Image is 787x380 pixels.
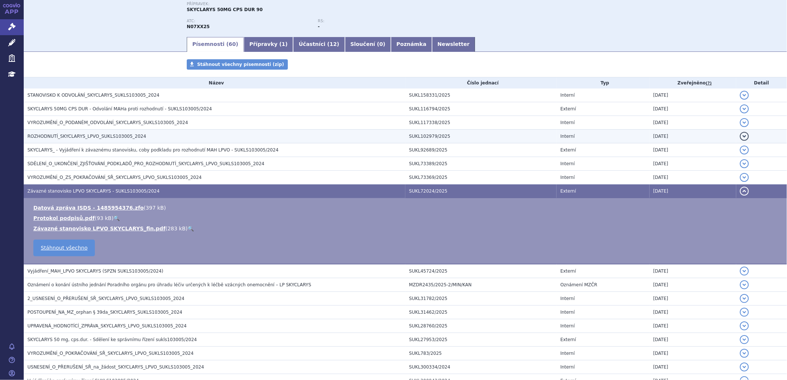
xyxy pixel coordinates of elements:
[650,264,736,278] td: [DATE]
[405,116,557,130] td: SUKL117338/2025
[740,280,749,289] button: detail
[740,159,749,168] button: detail
[405,333,557,347] td: SUKL27953/2025
[706,81,712,86] abbr: (?)
[405,102,557,116] td: SUKL116794/2025
[560,282,597,287] span: Oznámení MZČR
[229,41,236,47] span: 60
[27,269,163,274] span: Vyjádření_MAH_LPVO SKYCLARYS (SPZN SUKLS103005/2024)
[187,37,244,52] a: Písemnosti (60)
[27,147,279,153] span: SKYCLARYS_ - Vyjádření k závaznému stanovisku, coby podkladu pro rozhodnutí MAH LPVO - SUKLS10300...
[345,37,391,52] a: Sloučení (0)
[33,225,780,232] li: ( )
[405,360,557,374] td: SUKL300334/2024
[405,319,557,333] td: SUKL28760/2025
[27,106,212,111] span: SKYCLARYS 50MG CPS DUR - Odvolání MAHa proti rozhodnutí - SUKLS103005/2024
[27,134,146,139] span: ROZHODNUTÍ_SKYCLARYS_LPVO_SUKLS103005_2024
[650,157,736,171] td: [DATE]
[405,89,557,102] td: SUKL158331/2025
[187,7,263,12] span: SKYCLARYS 50MG CPS DUR 90
[27,175,202,180] span: VYROZUMĚNÍ_O_ZS_POKRAČOVÁNÍ_SŘ_SKYCLARYS_LPVO_SUKLS103005_2024
[330,41,337,47] span: 12
[405,264,557,278] td: SUKL45724/2025
[740,187,749,196] button: detail
[197,62,284,67] span: Stáhnout všechny písemnosti (zip)
[560,106,576,111] span: Externí
[560,147,576,153] span: Externí
[33,204,780,211] li: ( )
[405,157,557,171] td: SUKL73389/2025
[740,321,749,330] button: detail
[560,351,575,356] span: Interní
[560,364,575,370] span: Interní
[244,37,293,52] a: Přípravky (1)
[650,77,736,89] th: Zveřejněno
[405,306,557,319] td: SUKL31462/2025
[27,323,187,329] span: UPRAVENÁ_HODNOTÍCÍ_ZPRÁVA_SKYCLARYS_LPVO_SUKLS103005_2024
[560,120,575,125] span: Interní
[318,19,442,23] p: RS:
[27,282,311,287] span: Oznámení o konání ústního jednání Poradního orgánu pro úhradu léčiv určených k léčbě vzácných one...
[560,161,575,166] span: Interní
[27,351,193,356] span: VYROZUMĚNÍ_O_POKRAČOVÁNÍ_SŘ_SKYCLARYS_LPVO_SUKLS103005_2024
[187,2,449,6] p: Přípravek:
[167,226,186,231] span: 283 kB
[560,175,575,180] span: Interní
[740,267,749,276] button: detail
[146,205,164,211] span: 397 kB
[560,189,576,194] span: Externí
[27,93,159,98] span: STANOVISKO K ODVOLÁNÍ_SKYCLARYS_SUKLS103005_2024
[293,37,345,52] a: Účastníci (12)
[557,77,650,89] th: Typ
[379,41,383,47] span: 0
[650,347,736,360] td: [DATE]
[740,363,749,371] button: detail
[650,360,736,374] td: [DATE]
[33,240,95,256] a: Stáhnout všechno
[282,41,285,47] span: 1
[560,93,575,98] span: Interní
[740,146,749,154] button: detail
[27,337,197,342] span: SKYCLARYS 50 mg, cps.dur. - Sdělení ke správnímu řízení sukls103005/2024
[560,269,576,274] span: Externí
[740,349,749,358] button: detail
[736,77,787,89] th: Detail
[740,104,749,113] button: detail
[187,226,194,231] a: 🔍
[405,130,557,143] td: SUKL102979/2025
[560,337,576,342] span: Externí
[405,278,557,292] td: MZDR2435/2025-2/MIN/KAN
[740,118,749,127] button: detail
[33,214,780,222] li: ( )
[560,323,575,329] span: Interní
[187,24,210,29] strong: OMAVELOXOLON
[650,171,736,184] td: [DATE]
[650,89,736,102] td: [DATE]
[27,189,160,194] span: Závazné stanovisko LPVO SKYCLARYS - SUKLS103005/2024
[318,24,320,29] strong: -
[27,310,182,315] span: POSTOUPENÍ_NA_MZ_orphan § 39da_SKYCLARYS_SUKLS103005_2024
[33,205,144,211] a: Datová zpráva ISDS - 1485954376.zfo
[560,134,575,139] span: Interní
[650,116,736,130] td: [DATE]
[650,278,736,292] td: [DATE]
[650,143,736,157] td: [DATE]
[405,77,557,89] th: Číslo jednací
[432,37,475,52] a: Newsletter
[405,184,557,198] td: SUKL72024/2025
[187,19,311,23] p: ATC:
[650,333,736,347] td: [DATE]
[27,120,188,125] span: VYROZUMĚNÍ_O_PODANÉM_ODVOLÁNÍ_SKYCLARYS_SUKLS103005_2024
[650,292,736,306] td: [DATE]
[650,319,736,333] td: [DATE]
[650,102,736,116] td: [DATE]
[27,364,204,370] span: USNESENÍ_O_PŘERUŠENÍ_SŘ_na_žádost_SKYCLARYS_LPVO_SUKLS103005_2024
[405,143,557,157] td: SUKL92689/2025
[27,161,265,166] span: SDĚLENÍ_O_UKONČENÍ_ZJIŠŤOVÁNÍ_PODKLADŮ_PRO_ROZHODNUTÍ_SKYCLARYS_LPVO_SUKLS103005_2024
[33,226,166,231] a: Závazné stanovisko LPVO SKYCLARYS_fin.pdf
[740,91,749,100] button: detail
[113,215,120,221] a: 🔍
[740,173,749,182] button: detail
[24,77,405,89] th: Název
[27,296,185,301] span: 2_USNESENÍ_O_PŘERUŠENÍ_SŘ_SKYCLARYS_LPVO_SUKLS103005_2024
